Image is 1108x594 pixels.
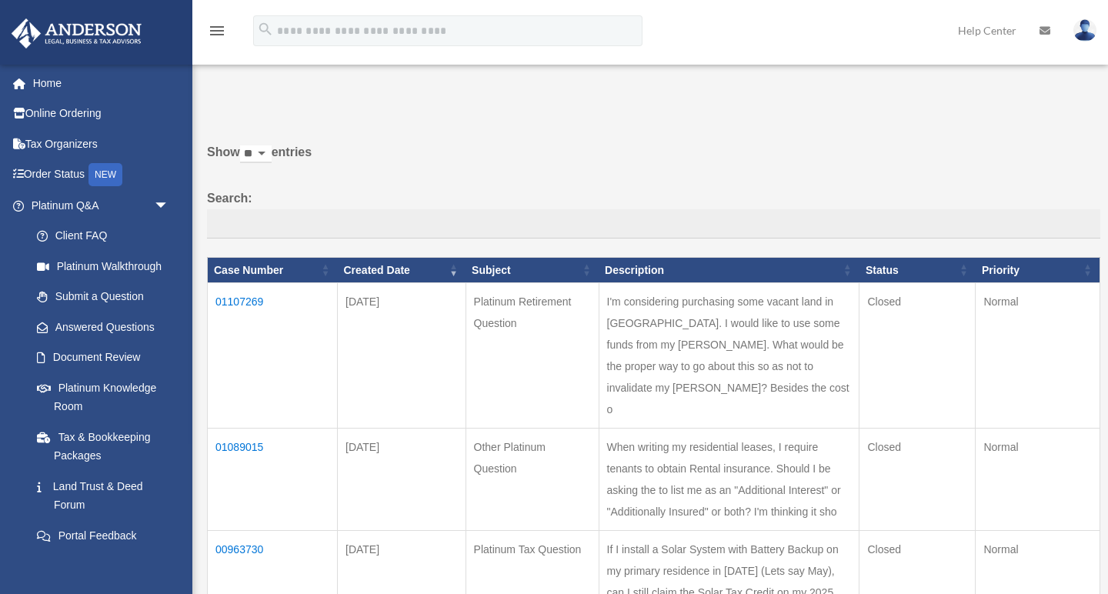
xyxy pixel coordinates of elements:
td: When writing my residential leases, I require tenants to obtain Rental insurance. Should I be ask... [599,429,859,531]
label: Show entries [207,142,1100,179]
td: I'm considering purchasing some vacant land in [GEOGRAPHIC_DATA]. I would like to use some funds ... [599,283,859,429]
td: 01107269 [208,283,338,429]
span: arrow_drop_down [154,190,185,222]
a: Land Trust & Deed Forum [22,471,185,520]
a: Platinum Walkthrough [22,251,185,282]
a: Platinum Q&Aarrow_drop_down [11,190,185,221]
a: Online Ordering [11,98,192,129]
td: Closed [859,429,976,531]
th: Description: activate to sort column ascending [599,257,859,283]
a: Platinum Knowledge Room [22,372,185,422]
td: Normal [976,429,1100,531]
img: Anderson Advisors Platinum Portal [7,18,146,48]
td: 01089015 [208,429,338,531]
a: Portal Feedback [22,520,185,551]
div: NEW [88,163,122,186]
th: Priority: activate to sort column ascending [976,257,1100,283]
a: Home [11,68,192,98]
i: menu [208,22,226,40]
a: Client FAQ [22,221,185,252]
a: Submit a Question [22,282,185,312]
a: Tax & Bookkeeping Packages [22,422,185,471]
th: Created Date: activate to sort column ascending [338,257,466,283]
th: Case Number: activate to sort column ascending [208,257,338,283]
i: search [257,21,274,38]
td: [DATE] [338,429,466,531]
a: menu [208,27,226,40]
label: Search: [207,188,1100,239]
a: Order StatusNEW [11,159,192,191]
td: Other Platinum Question [466,429,599,531]
td: [DATE] [338,283,466,429]
a: Document Review [22,342,185,373]
a: Answered Questions [22,312,177,342]
img: User Pic [1073,19,1096,42]
input: Search: [207,209,1100,239]
th: Status: activate to sort column ascending [859,257,976,283]
a: Tax Organizers [11,128,192,159]
td: Platinum Retirement Question [466,283,599,429]
select: Showentries [240,145,272,163]
td: Normal [976,283,1100,429]
th: Subject: activate to sort column ascending [466,257,599,283]
td: Closed [859,283,976,429]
